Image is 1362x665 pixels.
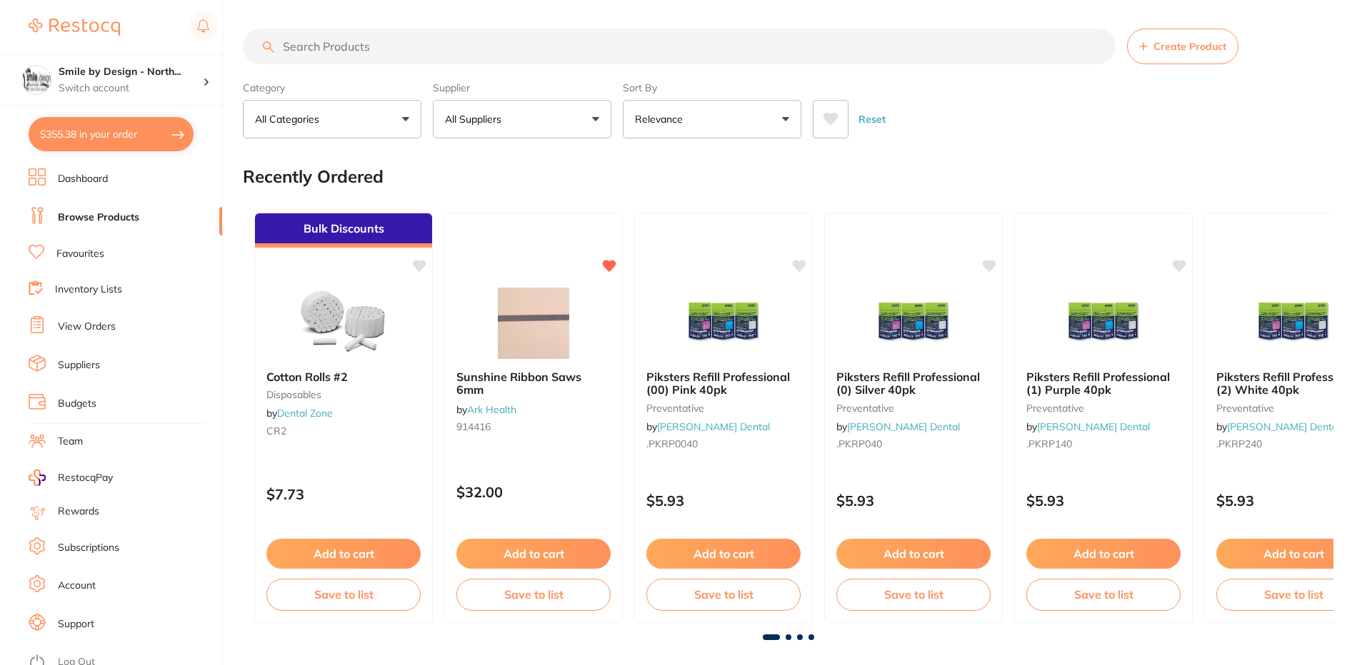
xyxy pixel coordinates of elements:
a: [PERSON_NAME] Dental [847,420,960,433]
span: RestocqPay [58,471,113,485]
a: Subscriptions [58,541,119,555]
img: Piksters Refill Professional (0) Silver 40pk [867,288,960,359]
a: Dental Zone [277,407,333,420]
small: preventative [836,402,991,414]
p: All Categories [255,112,325,126]
span: by [266,407,333,420]
small: .PKRP0040 [646,438,801,450]
h4: Smile by Design - North Sydney [59,65,203,79]
a: Browse Products [58,210,139,225]
a: Team [58,435,83,449]
small: preventative [646,402,801,414]
small: preventative [1026,402,1181,414]
h2: Recently Ordered [243,167,384,187]
label: Supplier [433,81,611,94]
span: by [646,420,770,433]
p: $7.73 [266,486,421,502]
a: RestocqPay [29,469,113,486]
p: $32.00 [456,484,611,500]
a: Budgets [58,397,96,411]
button: Create Product [1127,29,1238,64]
p: All Suppliers [445,112,507,126]
a: Suppliers [58,358,100,372]
img: Piksters Refill Professional (2) White 40pk [1247,288,1340,359]
a: Account [58,579,96,593]
b: Piksters Refill Professional (0) Silver 40pk [836,370,991,397]
button: Add to cart [456,539,611,569]
span: by [836,420,960,433]
img: Cotton Rolls #2 [297,288,390,359]
p: $5.93 [1026,492,1181,509]
a: View Orders [58,320,116,334]
label: Sort By [623,81,801,94]
b: Cotton Rolls #2 [266,370,421,383]
button: Reset [854,100,890,138]
div: Bulk Discounts [255,213,432,248]
button: Save to list [266,579,421,610]
input: Search Products [243,29,1116,64]
button: Save to list [1026,579,1181,610]
button: Add to cart [646,539,801,569]
button: Save to list [646,579,801,610]
a: Restocq Logo [29,11,120,44]
button: Add to cart [836,539,991,569]
p: $5.93 [646,492,801,509]
span: by [1026,420,1150,433]
img: RestocqPay [29,469,46,486]
img: Piksters Refill Professional (00) Pink 40pk [677,288,770,359]
span: by [1216,420,1340,433]
b: Sunshine Ribbon Saws 6mm [456,370,611,397]
small: Disposables [266,389,421,400]
button: Add to cart [1026,539,1181,569]
img: Smile by Design - North Sydney [22,66,51,94]
p: Relevance [635,112,688,126]
small: 914416 [456,421,611,432]
button: All Categories [243,100,421,138]
span: by [456,403,516,416]
button: Add to cart [266,539,421,569]
button: Save to list [456,579,611,610]
small: .PKRP040 [836,438,991,450]
button: All Suppliers [433,100,611,138]
img: Piksters Refill Professional (1) Purple 40pk [1057,288,1150,359]
a: [PERSON_NAME] Dental [1037,420,1150,433]
img: Sunshine Ribbon Saws 6mm [487,288,580,359]
small: CR2 [266,425,421,437]
img: Restocq Logo [29,19,120,36]
a: [PERSON_NAME] Dental [657,420,770,433]
a: Rewards [58,504,99,519]
b: Piksters Refill Professional (1) Purple 40pk [1026,370,1181,397]
a: [PERSON_NAME] Dental [1227,420,1340,433]
button: Relevance [623,100,801,138]
a: Favourites [56,247,104,261]
p: $5.93 [836,492,991,509]
span: Create Product [1153,41,1226,52]
button: $355.38 in your order [29,117,194,151]
a: Inventory Lists [55,283,122,297]
button: Save to list [836,579,991,610]
a: Ark Health [467,403,516,416]
small: .PKRP140 [1026,438,1181,450]
label: Category [243,81,421,94]
b: Piksters Refill Professional (00) Pink 40pk [646,370,801,397]
p: Switch account [59,81,203,96]
a: Support [58,617,94,631]
a: Dashboard [58,172,108,186]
